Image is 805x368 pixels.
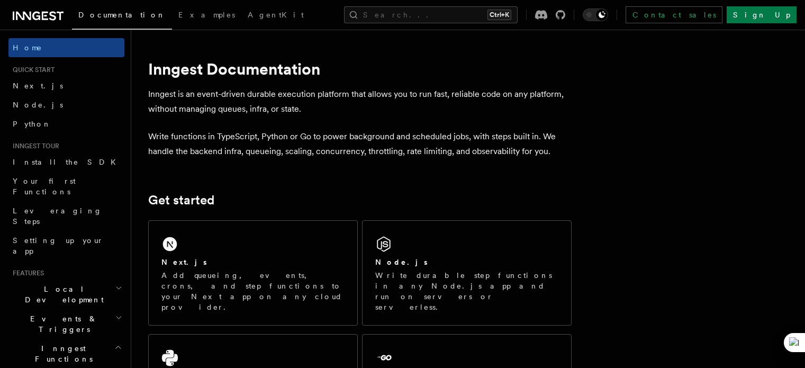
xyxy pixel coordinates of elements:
[13,120,51,128] span: Python
[487,10,511,20] kbd: Ctrl+K
[8,269,44,277] span: Features
[241,3,310,29] a: AgentKit
[8,172,124,201] a: Your first Functions
[375,270,558,312] p: Write durable step functions in any Node.js app and run on servers or serverless.
[626,6,722,23] a: Contact sales
[172,3,241,29] a: Examples
[8,114,124,133] a: Python
[13,207,102,226] span: Leveraging Steps
[362,220,572,326] a: Node.jsWrite durable step functions in any Node.js app and run on servers or serverless.
[583,8,608,21] button: Toggle dark mode
[8,280,124,309] button: Local Development
[8,201,124,231] a: Leveraging Steps
[78,11,166,19] span: Documentation
[72,3,172,30] a: Documentation
[8,142,59,150] span: Inngest tour
[8,313,115,335] span: Events & Triggers
[13,42,42,53] span: Home
[8,95,124,114] a: Node.js
[13,177,76,196] span: Your first Functions
[148,87,572,116] p: Inngest is an event-driven durable execution platform that allows you to run fast, reliable code ...
[148,220,358,326] a: Next.jsAdd queueing, events, crons, and step functions to your Next app on any cloud provider.
[8,66,55,74] span: Quick start
[148,193,214,208] a: Get started
[727,6,797,23] a: Sign Up
[8,284,115,305] span: Local Development
[8,343,114,364] span: Inngest Functions
[148,59,572,78] h1: Inngest Documentation
[8,231,124,261] a: Setting up your app
[375,257,428,267] h2: Node.js
[248,11,304,19] span: AgentKit
[8,309,124,339] button: Events & Triggers
[8,38,124,57] a: Home
[13,236,104,255] span: Setting up your app
[8,76,124,95] a: Next.js
[13,101,63,109] span: Node.js
[13,82,63,90] span: Next.js
[148,129,572,159] p: Write functions in TypeScript, Python or Go to power background and scheduled jobs, with steps bu...
[178,11,235,19] span: Examples
[161,257,207,267] h2: Next.js
[13,158,122,166] span: Install the SDK
[8,152,124,172] a: Install the SDK
[161,270,345,312] p: Add queueing, events, crons, and step functions to your Next app on any cloud provider.
[344,6,518,23] button: Search...Ctrl+K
